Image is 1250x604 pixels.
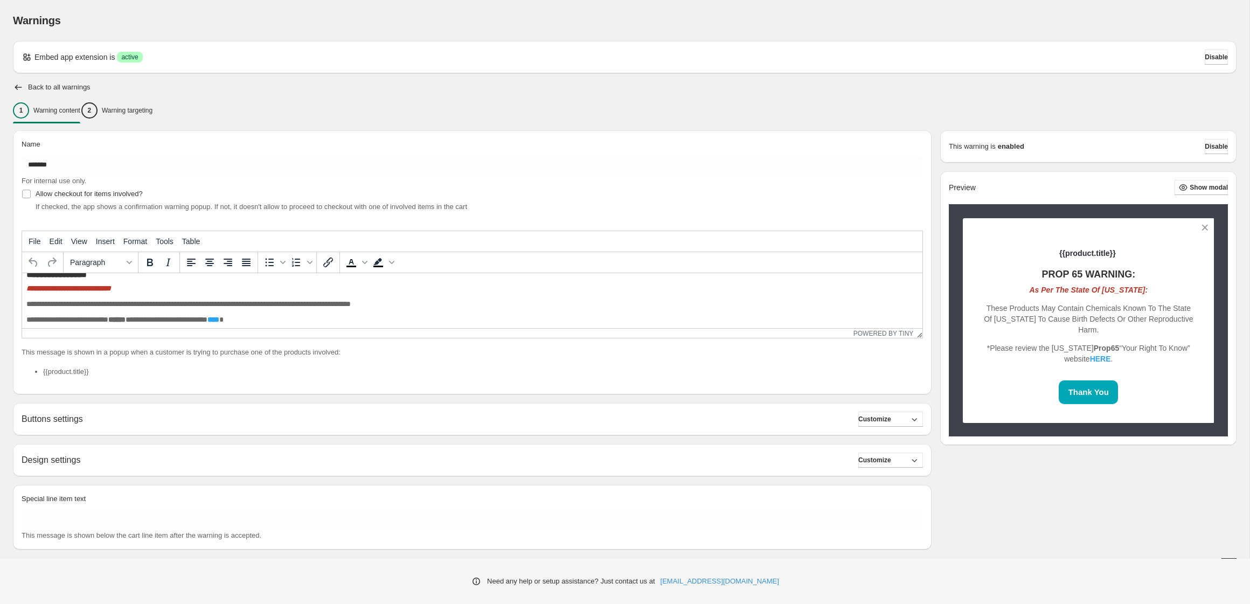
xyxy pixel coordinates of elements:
p: Warning targeting [102,106,152,115]
span: These Products May Contain Chemicals Known To The State Of [US_STATE] To Cause Birth Defects Or O... [984,304,1193,334]
button: Show modal [1175,180,1228,195]
span: Prop65 [1094,344,1119,352]
button: Align right [219,253,237,272]
li: {{product.title}} [43,366,923,377]
h2: Back to all warnings [28,83,91,92]
span: active [121,53,138,61]
h2: Buttons settings [22,414,83,424]
button: Customize [858,412,923,427]
span: . [1111,355,1113,363]
span: Warnings [13,15,61,26]
button: Formats [66,253,136,272]
span: Name [22,140,40,148]
button: Thank You [1059,380,1118,404]
div: 2 [81,102,98,119]
span: Edit [50,237,63,246]
button: Redo [43,253,61,272]
span: Insert [96,237,115,246]
div: 1 [13,102,29,119]
span: If checked, the app shows a confirmation warning popup. If not, it doesn't allow to proceed to ch... [36,203,467,211]
span: File [29,237,41,246]
span: For internal use only. [22,177,86,185]
span: View [71,237,87,246]
span: Disable [1205,142,1228,151]
button: Disable [1205,139,1228,154]
h2: Preview [949,183,976,192]
span: Customize [858,456,891,464]
span: *Please review the [US_STATE] “Your Right To Know” website [987,344,1190,363]
strong: enabled [998,141,1024,152]
span: Disable [1205,53,1228,61]
strong: PROP 65 WARNING: [1041,269,1135,280]
a: HERE [1090,355,1111,363]
span: Tools [156,237,173,246]
div: Resize [913,329,922,338]
button: 2Warning targeting [81,99,152,122]
p: Embed app extension is [34,52,115,63]
button: Save [1221,558,1237,573]
p: This message is shown in a popup when a customer is trying to purchase one of the products involved: [22,347,923,358]
button: Disable [1205,50,1228,65]
span: Paragraph [70,258,123,267]
span: Show modal [1190,183,1228,192]
a: [EMAIL_ADDRESS][DOMAIN_NAME] [661,576,779,587]
span: Special line item text [22,495,86,503]
button: Bold [141,253,159,272]
div: Numbered list [287,253,314,272]
span: Format [123,237,147,246]
strong: {{product.title}} [1059,249,1116,258]
span: As Per The State Of [US_STATE]: [1030,286,1148,294]
span: Table [182,237,200,246]
button: Customize [858,453,923,468]
div: Text color [342,253,369,272]
h2: Design settings [22,455,80,465]
button: Undo [24,253,43,272]
button: Italic [159,253,177,272]
button: 1Warning content [13,99,80,122]
span: Allow checkout for items involved? [36,190,143,198]
span: Customize [858,415,891,424]
div: Bullet list [260,253,287,272]
span: This message is shown below the cart line item after the warning is accepted. [22,531,261,539]
div: Background color [369,253,396,272]
button: Align left [182,253,200,272]
iframe: Rich Text Area [22,273,922,328]
button: Align center [200,253,219,272]
button: Insert/edit link [319,253,337,272]
p: Warning content [33,106,80,115]
a: Powered by Tiny [853,330,914,337]
button: Justify [237,253,255,272]
p: This warning is [949,141,996,152]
